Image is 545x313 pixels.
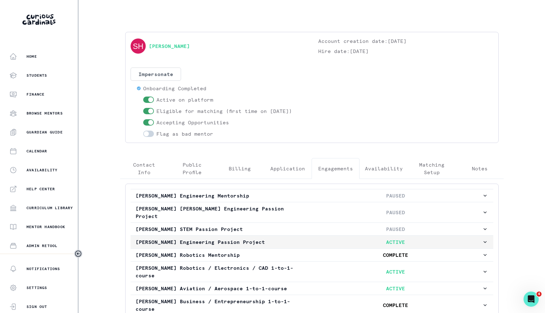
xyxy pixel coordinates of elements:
p: Sign Out [26,304,47,309]
p: [PERSON_NAME] Business / Entrepreneurship 1-to-1-course [136,298,309,313]
p: Onboarding Completed [143,85,206,92]
p: ACTIVE [309,285,482,292]
button: [PERSON_NAME] STEM Passion ProjectPAUSED [131,223,493,235]
p: Accepting Opportunities [156,119,229,126]
button: [PERSON_NAME] Engineering Passion ProjectACTIVE [131,236,493,248]
p: COMPLETE [309,301,482,309]
p: Flag as bad mentor [156,130,213,138]
iframe: Intercom live chat [524,292,539,307]
p: Notes [472,165,488,172]
a: [PERSON_NAME] [149,42,190,50]
img: svg [131,38,146,54]
span: 4 [536,292,542,297]
button: [PERSON_NAME] Robotics MentorshipCOMPLETE [131,249,493,261]
p: Availability [365,165,403,172]
p: Active on platform [156,96,213,103]
button: [PERSON_NAME] [PERSON_NAME] Engineering Passion ProjectPAUSED [131,202,493,222]
p: [PERSON_NAME] Aviation / Aerospace 1-to-1-course [136,285,309,292]
p: [PERSON_NAME] [PERSON_NAME] Engineering Passion Project [136,205,309,220]
p: ACTIVE [309,268,482,275]
p: Application [270,165,305,172]
p: Notifications [26,266,60,271]
p: Matching Setup [413,161,451,176]
p: Home [26,54,37,59]
p: COMPLETE [309,251,482,259]
p: [PERSON_NAME] Engineering Passion Project [136,238,309,246]
button: Toggle sidebar [74,250,82,258]
p: Billing [229,165,251,172]
p: Guardian Guide [26,130,63,135]
p: Settings [26,285,47,290]
button: [PERSON_NAME] Robotics / Electronics / CAD 1-to-1-courseACTIVE [131,262,493,282]
button: [PERSON_NAME] Engineering MentorshipPAUSED [131,189,493,202]
p: Availability [26,168,57,173]
p: Admin Retool [26,243,57,248]
p: [PERSON_NAME] Robotics Mentorship [136,251,309,259]
p: [PERSON_NAME] Engineering Mentorship [136,192,309,199]
p: ACTIVE [309,238,482,246]
p: Browse Mentors [26,111,63,116]
p: PAUSED [309,225,482,233]
p: Eligible for matching (first time on [DATE]) [156,107,292,115]
p: Help Center [26,186,55,192]
p: [PERSON_NAME] Robotics / Electronics / CAD 1-to-1-course [136,264,309,279]
p: PAUSED [309,192,482,199]
p: Finance [26,92,44,97]
p: Account creation date: [DATE] [318,37,493,45]
p: [PERSON_NAME] STEM Passion Project [136,225,309,233]
p: Hire date: [DATE] [318,47,493,55]
p: Contact Info [126,161,163,176]
button: Impersonate [131,68,181,81]
img: Curious Cardinals Logo [22,14,56,25]
p: Public Profile [173,161,211,176]
button: [PERSON_NAME] Aviation / Aerospace 1-to-1-courseACTIVE [131,282,493,295]
p: Students [26,73,47,78]
p: Curriculum Library [26,205,73,210]
p: PAUSED [309,209,482,216]
p: Calendar [26,149,47,154]
p: Mentor Handbook [26,224,65,229]
p: Engagements [318,165,353,172]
